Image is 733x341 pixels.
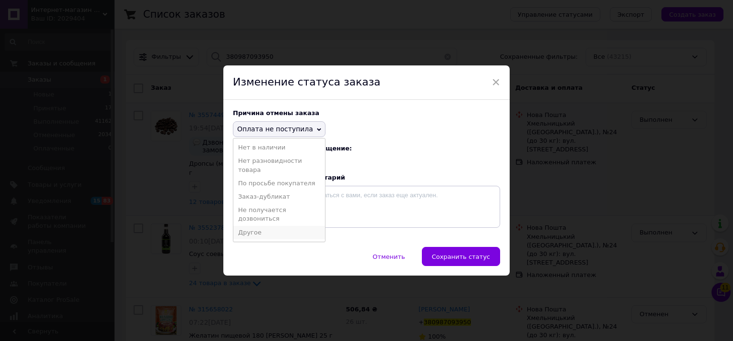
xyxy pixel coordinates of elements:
[233,203,325,225] li: Не получается дозвониться
[233,174,500,181] div: Дополнительный комментарий
[223,65,510,100] div: Изменение статуса заказа
[233,141,325,154] li: Нет в наличии
[233,177,325,190] li: По просьбе покупателя
[373,253,405,260] span: Отменить
[233,231,500,237] p: Осталось: 250 символов
[233,145,500,166] div: "Оплата не поступила."
[233,154,325,176] li: Нет разновидности товара
[422,247,500,266] button: Сохранить статус
[233,109,500,117] div: Причина отмены заказа
[432,253,490,260] span: Сохранить статус
[492,74,500,90] span: ×
[237,125,313,133] span: Оплата не поступила
[233,226,325,239] li: Другое
[363,247,415,266] button: Отменить
[233,145,500,152] span: Покупатель получит сообщение:
[233,190,325,203] li: Заказ-дубликат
